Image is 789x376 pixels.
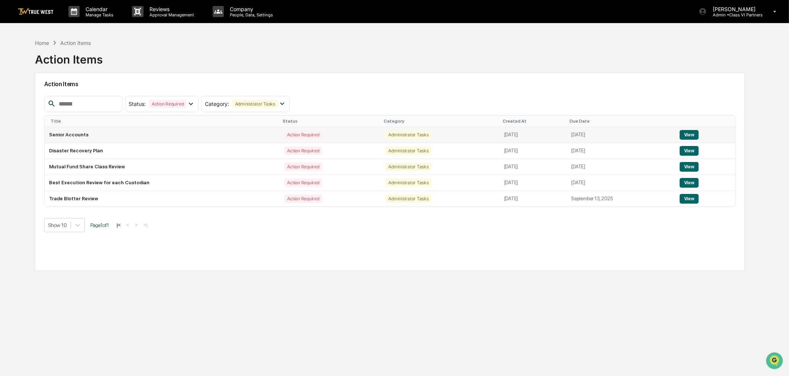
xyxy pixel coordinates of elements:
[80,12,117,17] p: Manage Tasks
[680,178,699,188] button: View
[224,12,277,17] p: People, Data, Settings
[680,194,699,204] button: View
[124,222,132,228] button: <
[45,191,280,207] td: Trade Blotter Review
[18,8,54,15] img: logo
[284,178,322,187] div: Action Required
[45,127,280,143] td: Senior Accounts
[567,127,675,143] td: [DATE]
[500,127,567,143] td: [DATE]
[74,126,90,132] span: Pylon
[680,146,699,156] button: View
[680,180,699,185] a: View
[567,143,675,159] td: [DATE]
[90,222,109,228] span: Page 1 of 1
[15,94,48,101] span: Preclearance
[25,57,122,64] div: Start new chat
[567,159,675,175] td: [DATE]
[680,164,699,169] a: View
[385,178,431,187] div: Administrator Tasks
[567,175,675,191] td: [DATE]
[500,175,567,191] td: [DATE]
[284,146,322,155] div: Action Required
[44,81,736,88] h2: Action Items
[765,351,785,372] iframe: Open customer support
[144,6,198,12] p: Reviews
[141,222,150,228] button: >|
[567,191,675,207] td: September 13, 2025
[385,162,431,171] div: Administrator Tasks
[35,47,103,66] div: Action Items
[4,91,51,104] a: 🖐️Preclearance
[45,143,280,159] td: Disaster Recovery Plan
[133,222,140,228] button: >
[500,191,567,207] td: [DATE]
[385,130,431,139] div: Administrator Tasks
[500,159,567,175] td: [DATE]
[680,132,699,137] a: View
[4,105,50,118] a: 🔎Data Lookup
[284,130,322,139] div: Action Required
[570,119,672,124] div: Due Date
[224,6,277,12] p: Company
[232,100,278,108] div: Administrator Tasks
[149,100,187,108] div: Action Required
[680,162,699,172] button: View
[707,12,763,17] p: Admin • Class VI Partners
[129,101,146,107] span: Status :
[680,148,699,153] a: View
[7,16,135,27] p: How can we help?
[385,194,431,203] div: Administrator Tasks
[144,12,198,17] p: Approval Management
[500,143,567,159] td: [DATE]
[52,126,90,132] a: Powered byPylon
[384,119,496,124] div: Category
[25,64,94,70] div: We're available if you need us!
[7,94,13,100] div: 🖐️
[61,94,92,101] span: Attestations
[35,40,49,46] div: Home
[707,6,763,12] p: [PERSON_NAME]
[45,175,280,191] td: Best Execution Review for each Custodian
[283,119,378,124] div: Status
[7,57,21,70] img: 1746055101610-c473b297-6a78-478c-a979-82029cc54cd1
[126,59,135,68] button: Start new chat
[115,222,123,228] button: |<
[284,162,322,171] div: Action Required
[503,119,564,124] div: Created At
[7,108,13,114] div: 🔎
[205,101,229,107] span: Category :
[680,130,699,140] button: View
[54,94,60,100] div: 🗄️
[15,108,47,115] span: Data Lookup
[80,6,117,12] p: Calendar
[60,40,91,46] div: Action Items
[385,146,431,155] div: Administrator Tasks
[51,119,277,124] div: Title
[680,196,699,201] a: View
[284,194,322,203] div: Action Required
[51,91,95,104] a: 🗄️Attestations
[45,159,280,175] td: Mutual Fund Share Class Review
